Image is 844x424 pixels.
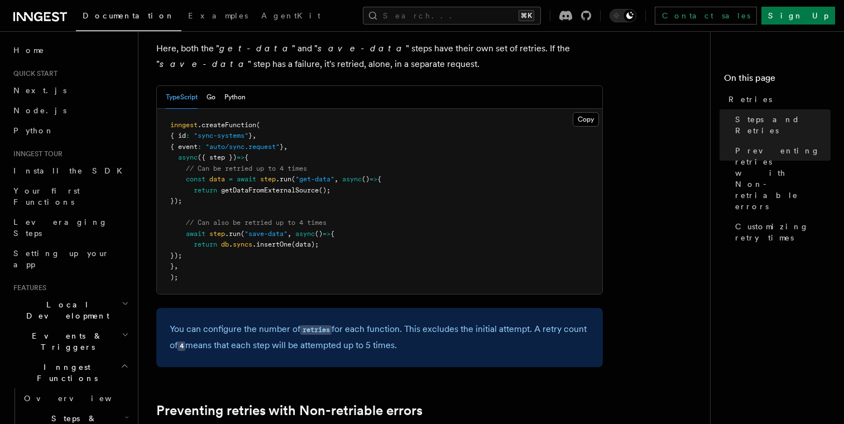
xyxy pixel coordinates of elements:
[342,175,362,183] span: async
[362,175,370,183] span: ()
[205,143,280,151] span: "auto/sync.request"
[209,175,225,183] span: data
[300,324,332,334] a: retries
[9,150,63,158] span: Inngest tour
[156,403,423,418] a: Preventing retries with Non-retriable errors
[9,121,131,141] a: Python
[295,175,334,183] span: "get-data"
[724,71,831,89] h4: On this page
[181,3,255,30] a: Examples
[170,121,198,129] span: inngest
[261,11,320,20] span: AgentKit
[186,165,307,172] span: // Can be retried up to 4 times
[170,273,178,281] span: );
[9,243,131,274] a: Setting up your app
[9,283,46,292] span: Features
[170,132,186,139] span: { id
[244,153,248,161] span: {
[318,43,406,54] em: save-data
[291,240,319,248] span: (data);
[610,9,636,22] button: Toggle dark mode
[198,121,256,129] span: .createFunction
[280,143,284,151] span: }
[761,7,835,25] a: Sign Up
[194,240,217,248] span: return
[9,295,131,326] button: Local Development
[244,230,287,238] span: "save-data"
[323,230,330,238] span: =>
[9,80,131,100] a: Next.js
[13,106,66,115] span: Node.js
[225,230,241,238] span: .run
[9,357,131,388] button: Inngest Functions
[198,153,237,161] span: ({ step })
[9,362,121,384] span: Inngest Functions
[237,153,244,161] span: =>
[735,114,831,136] span: Steps and Retries
[377,175,381,183] span: {
[233,240,252,248] span: syncs
[170,252,182,259] span: });
[735,145,831,212] span: Preventing retries with Non-retriable errors
[731,109,831,141] a: Steps and Retries
[728,94,772,105] span: Retries
[731,141,831,216] a: Preventing retries with Non-retriable errors
[276,175,291,183] span: .run
[731,216,831,248] a: Customizing retry times
[170,197,182,205] span: });
[170,143,198,151] span: { event
[178,341,185,351] code: 4
[186,219,327,227] span: // Can also be retried up to 4 times
[9,161,131,181] a: Install the SDK
[186,230,205,238] span: await
[9,212,131,243] a: Leveraging Steps
[76,3,181,31] a: Documentation
[9,181,131,212] a: Your first Functions
[370,175,377,183] span: =>
[13,218,108,238] span: Leveraging Steps
[83,11,175,20] span: Documentation
[330,230,334,238] span: {
[188,11,248,20] span: Examples
[229,240,233,248] span: .
[13,45,45,56] span: Home
[156,41,603,72] p: Here, both the " " and " " steps have their own set of retries. If the " " step has a failure, it...
[194,132,248,139] span: "sync-systems"
[221,240,229,248] span: db
[291,175,295,183] span: (
[224,86,246,109] button: Python
[198,143,202,151] span: :
[9,330,122,353] span: Events & Triggers
[221,186,319,194] span: getDataFromExternalSource
[13,126,54,135] span: Python
[166,86,198,109] button: TypeScript
[186,175,205,183] span: const
[573,112,599,127] button: Copy
[724,89,831,109] a: Retries
[174,262,178,270] span: ,
[13,166,129,175] span: Install the SDK
[252,132,256,139] span: ,
[260,175,276,183] span: step
[655,7,757,25] a: Contact sales
[735,221,831,243] span: Customizing retry times
[24,394,139,403] span: Overview
[255,3,327,30] a: AgentKit
[178,153,198,161] span: async
[284,143,287,151] span: ,
[9,40,131,60] a: Home
[9,299,122,321] span: Local Development
[315,230,323,238] span: ()
[287,230,291,238] span: ,
[248,132,252,139] span: }
[194,186,217,194] span: return
[207,86,215,109] button: Go
[252,240,291,248] span: .insertOne
[300,325,332,335] code: retries
[13,249,109,269] span: Setting up your app
[319,186,330,194] span: ();
[13,86,66,95] span: Next.js
[241,230,244,238] span: (
[20,388,131,408] a: Overview
[219,43,292,54] em: get-data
